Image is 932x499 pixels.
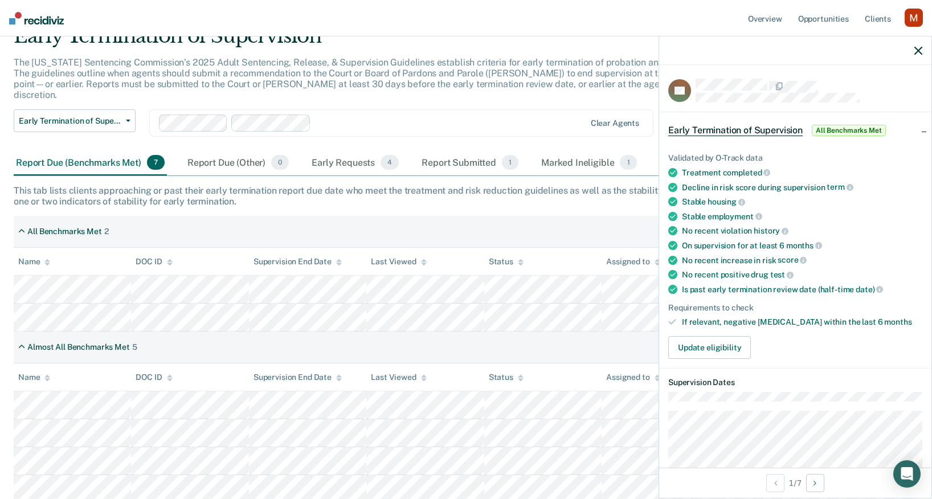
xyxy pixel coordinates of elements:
div: Supervision End Date [254,373,342,382]
span: housing [708,197,745,206]
button: Previous Opportunity [766,474,784,492]
span: months [786,241,822,250]
div: Last Viewed [371,257,426,267]
div: No recent violation [682,226,922,236]
div: Early Requests [309,150,401,175]
span: 1 [502,155,518,170]
div: Supervision End Date [254,257,342,267]
span: 1 [620,155,636,170]
div: Decline in risk score during supervision [682,182,922,193]
div: Status [489,373,524,382]
div: No recent increase in risk [682,255,922,265]
div: 2 [104,227,109,236]
span: history [754,226,788,235]
div: Treatment [682,167,922,178]
div: DOC ID [136,373,172,382]
div: Open Intercom Messenger [893,460,921,488]
span: 4 [381,155,399,170]
div: Marked Ineligible [539,150,639,175]
div: Report Due (Other) [185,150,291,175]
div: No recent positive drug [682,269,922,280]
span: 0 [271,155,289,170]
div: Stable [682,211,922,222]
div: Clear agents [591,118,639,128]
p: The [US_STATE] Sentencing Commission’s 2025 Adult Sentencing, Release, & Supervision Guidelines e... [14,57,704,101]
div: Name [18,373,50,382]
div: Early Termination of Supervision [14,24,713,57]
div: Report Submitted [419,150,521,175]
div: Requirements to check [668,303,922,313]
img: Recidiviz [9,12,64,24]
span: completed [723,168,771,177]
div: Is past early termination review date (half-time [682,284,922,295]
span: employment [708,212,762,221]
span: Early Termination of Supervision [19,116,121,126]
span: 7 [147,155,165,170]
div: Report Due (Benchmarks Met) [14,150,167,175]
button: Next Opportunity [806,474,824,492]
div: Almost All Benchmarks Met [27,342,130,352]
div: Last Viewed [371,373,426,382]
span: All Benchmarks Met [812,125,886,136]
div: Early Termination of SupervisionAll Benchmarks Met [659,112,931,149]
span: score [778,255,807,264]
div: Validated by O-Track data [668,153,922,163]
span: Early Termination of Supervision [668,125,803,136]
div: 1 / 7 [659,468,931,498]
div: Stable [682,197,922,207]
div: If relevant, negative [MEDICAL_DATA] within the last 6 [682,317,922,327]
span: term [827,182,853,191]
span: date) [856,285,883,294]
div: Status [489,257,524,267]
span: test [770,270,794,279]
div: This tab lists clients approaching or past their early termination report due date who meet the t... [14,185,918,207]
div: Name [18,257,50,267]
div: Assigned to [606,373,660,382]
div: All Benchmarks Met [27,227,101,236]
div: On supervision for at least 6 [682,240,922,251]
div: DOC ID [136,257,172,267]
button: Update eligibility [668,336,751,359]
div: Assigned to [606,257,660,267]
span: months [884,317,911,326]
dt: Supervision Dates [668,378,922,387]
div: 5 [132,342,137,352]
